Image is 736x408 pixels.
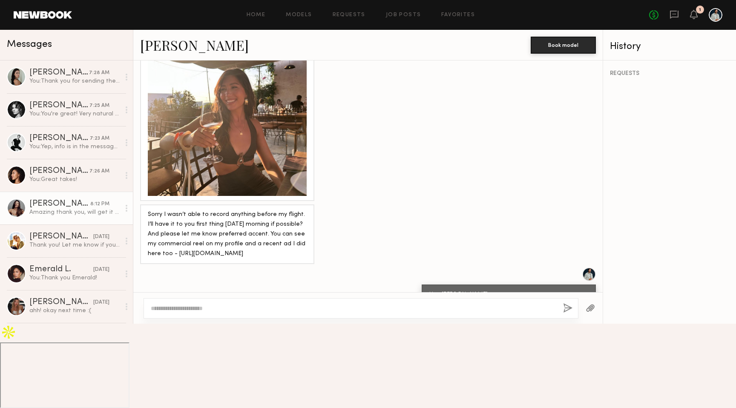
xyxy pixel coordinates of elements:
div: 7:25 AM [89,102,109,110]
div: [DATE] [93,299,109,307]
div: You: You're great! Very natural delivery! [29,110,120,118]
div: ahh! okay next time :( [29,307,120,315]
div: [DATE] [93,233,109,241]
a: [PERSON_NAME] [140,36,249,54]
div: 1 [699,8,701,12]
div: You: Yep, info is in the message above [29,143,120,151]
div: [PERSON_NAME] [29,200,90,208]
div: 7:28 AM [89,69,109,77]
div: You: Thank you Emerald! [29,274,120,282]
a: Book model [531,41,596,48]
span: Messages [7,40,52,49]
div: Sorry I wasn’t able to record anything before my flight. I’ll have it to you first thing [DATE] m... [148,210,307,259]
div: [PERSON_NAME] [29,134,90,143]
div: Amazing thank you, will get it to you asap [29,208,120,216]
div: [PERSON_NAME] [29,233,93,241]
a: Job Posts [386,12,421,18]
div: You: Great takes! [29,175,120,184]
div: Hey [PERSON_NAME], I downloaded your reel and gonna share with client. Send me a tape are your ea... [429,290,588,339]
div: [PERSON_NAME] [29,69,89,77]
div: [PERSON_NAME] [29,101,89,110]
div: 7:23 AM [90,135,109,143]
div: [PERSON_NAME] [29,167,89,175]
div: 7:26 AM [89,167,109,175]
button: Book model [531,37,596,54]
div: You: Thank you for sending these, sending them to client now! [29,77,120,85]
div: History [610,42,729,52]
a: Models [286,12,312,18]
div: [DATE] [93,266,109,274]
div: 8:12 PM [90,200,109,208]
a: Favorites [441,12,475,18]
div: [PERSON_NAME] [29,298,93,307]
div: Emerald L. [29,265,93,274]
a: Requests [333,12,365,18]
div: REQUESTS [610,71,729,77]
a: Home [247,12,266,18]
div: Thank you! Let me know if you need anything else :) [29,241,120,249]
